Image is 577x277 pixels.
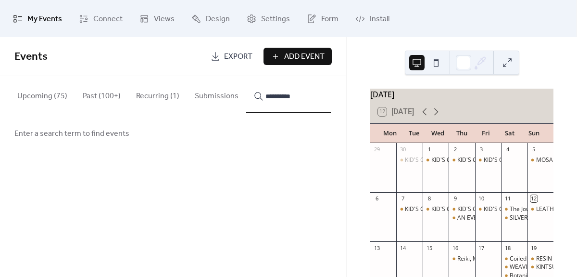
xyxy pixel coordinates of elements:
div: KID'S CLUB SCHOOL HOLIDAY WORKSHOPS [396,205,422,213]
span: Design [206,12,230,26]
div: KID'S CLUB SCHOOL HOLIDAY WORKSHOPS [423,156,449,164]
div: 5 [530,146,538,153]
div: KID'S CLUB SCHOOL HOLIDAY WORKSHOPS [431,156,549,164]
div: 18 [504,244,511,251]
div: Wed [426,124,450,143]
div: SILVER RING CARVING WORKSHOP [501,214,527,222]
div: KINTSUGI WORKSHOP [527,263,553,271]
div: Thu [450,124,474,143]
span: Install [370,12,389,26]
div: The Journey of Psychic & Mediumship Abilities - Session 2 [501,205,527,213]
div: 6 [373,195,380,202]
span: Connect [93,12,123,26]
div: MOSAIC ART FOR BEGINNERS WORKSHOP [527,156,553,164]
div: 4 [504,146,511,153]
div: Reiki, Manifestation & Vision Boarding [457,255,559,263]
div: KID'S CLUB SCHOOL HOLIDAY WORKSHOPS [405,205,522,213]
div: LEATHER JOURNAL WORKSHOP [527,205,553,213]
span: Events [14,46,48,67]
a: Form [300,4,346,33]
span: Add Event [284,51,325,63]
div: 14 [399,244,406,251]
div: KID'S CLUB SCHOOL HOLIDAY WORKSHOPS [457,205,575,213]
div: Reiki, Manifestation & Vision Boarding [449,255,475,263]
div: 17 [478,244,485,251]
div: 16 [452,244,459,251]
div: KID'S CLUB SCHOOL HOLIDAY WORKSHOPS [457,156,575,164]
span: My Events [27,12,62,26]
a: My Events [6,4,69,33]
div: 19 [530,244,538,251]
span: Form [321,12,339,26]
button: Recurring (1) [128,76,187,112]
div: 1 [426,146,433,153]
a: Connect [72,4,130,33]
div: WEAVING WORKSHOP [510,263,569,271]
div: KID'S CLUB SCHOOL HOLIDAY WORKSHOPS [449,156,475,164]
div: 30 [399,146,406,153]
div: 11 [504,195,511,202]
div: 29 [373,146,380,153]
span: Enter a search term to find events [14,128,129,140]
div: 3 [478,146,485,153]
div: 15 [426,244,433,251]
div: WEAVING WORKSHOP [501,263,527,271]
div: KID'S CLUB SCHOOL HOLIDAY WORKSHOPS [405,156,522,164]
div: Sat [498,124,522,143]
div: 8 [426,195,433,202]
div: Mon [378,124,402,143]
div: 10 [478,195,485,202]
div: 7 [399,195,406,202]
div: KID'S CLUB SCHOOL HOLIDAY WORKSHOPS [423,205,449,213]
span: Settings [261,12,290,26]
button: Upcoming (75) [10,76,75,112]
a: Settings [239,4,297,33]
button: Add Event [263,48,332,65]
div: Coiled Basketry Workshop [501,255,527,263]
div: 2 [452,146,459,153]
div: 9 [452,195,459,202]
a: Views [132,4,182,33]
span: Views [154,12,175,26]
div: KID'S CLUB SCHOOL HOLIDAY WORKSHOPS [449,205,475,213]
div: RESIN WALL ART or TRAYS WORKSHOP [527,255,553,263]
div: Sun [522,124,546,143]
a: Export [203,48,260,65]
button: Submissions [187,76,246,112]
div: KID'S CLUB SCHOOL HOLIDAY WORKSHOPS [396,156,422,164]
a: Design [184,4,237,33]
div: KID'S CLUB SCHOOL HOLIDAY WORKSHOPS [431,205,549,213]
div: KID'S CLUB SCHOOL HOLIDAY WORKSHOPS [475,156,501,164]
div: 12 [530,195,538,202]
div: Fri [474,124,498,143]
a: Install [348,4,397,33]
div: AN EVENING OF INTUITIVE ARTS & THE SPIRIT WORLD with Christine Morgan [449,214,475,222]
button: Past (100+) [75,76,128,112]
div: 13 [373,244,380,251]
div: KID'S CLUB SCHOOL HOLIDAY WORKSHOPS [475,205,501,213]
div: [DATE] [370,89,553,100]
span: Export [224,51,252,63]
div: Tue [402,124,426,143]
